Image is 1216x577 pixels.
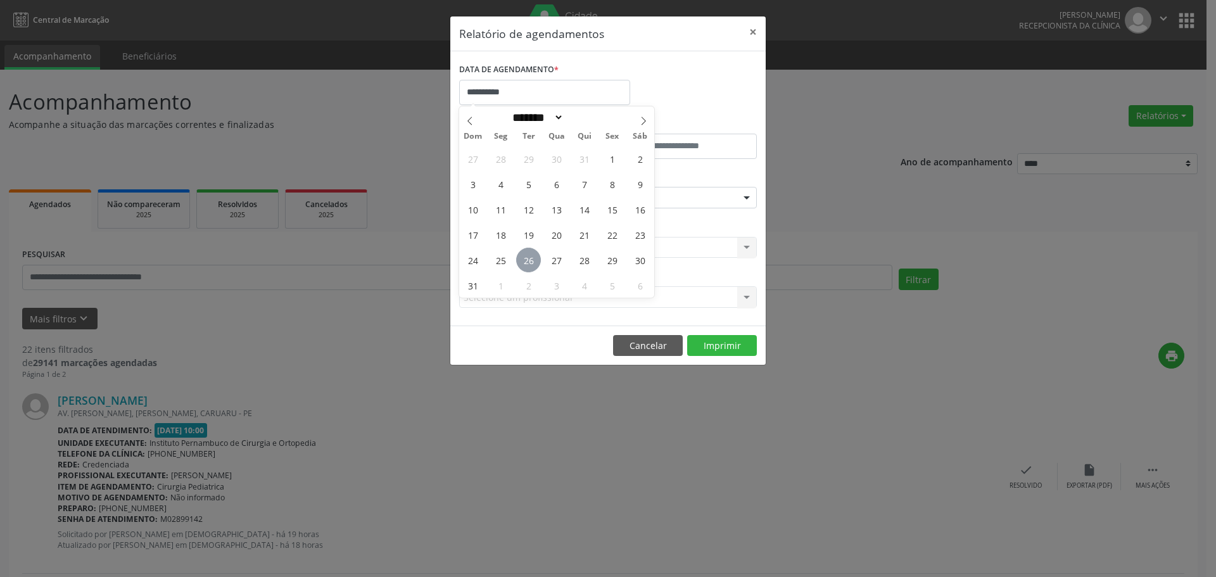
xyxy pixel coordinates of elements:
span: Ter [515,132,543,141]
span: Julho 31, 2025 [572,146,597,171]
span: Agosto 14, 2025 [572,197,597,222]
span: Agosto 25, 2025 [488,248,513,272]
span: Agosto 29, 2025 [600,248,624,272]
button: Cancelar [613,335,683,357]
span: Julho 30, 2025 [544,146,569,171]
span: Agosto 8, 2025 [600,172,624,196]
span: Agosto 23, 2025 [628,222,652,247]
select: Month [508,111,564,124]
span: Agosto 15, 2025 [600,197,624,222]
span: Agosto 22, 2025 [600,222,624,247]
span: Agosto 24, 2025 [460,248,485,272]
span: Agosto 30, 2025 [628,248,652,272]
span: Qua [543,132,571,141]
span: Sex [598,132,626,141]
span: Agosto 10, 2025 [460,197,485,222]
span: Setembro 6, 2025 [628,273,652,298]
span: Agosto 6, 2025 [544,172,569,196]
span: Sáb [626,132,654,141]
span: Julho 29, 2025 [516,146,541,171]
span: Agosto 19, 2025 [516,222,541,247]
span: Setembro 2, 2025 [516,273,541,298]
span: Agosto 7, 2025 [572,172,597,196]
span: Agosto 21, 2025 [572,222,597,247]
input: Year [564,111,605,124]
span: Agosto 2, 2025 [628,146,652,171]
span: Agosto 17, 2025 [460,222,485,247]
span: Julho 27, 2025 [460,146,485,171]
span: Agosto 27, 2025 [544,248,569,272]
span: Agosto 16, 2025 [628,197,652,222]
label: DATA DE AGENDAMENTO [459,60,559,80]
span: Setembro 1, 2025 [488,273,513,298]
span: Setembro 3, 2025 [544,273,569,298]
span: Agosto 31, 2025 [460,273,485,298]
span: Agosto 18, 2025 [488,222,513,247]
span: Agosto 28, 2025 [572,248,597,272]
span: Agosto 4, 2025 [488,172,513,196]
span: Julho 28, 2025 [488,146,513,171]
span: Agosto 12, 2025 [516,197,541,222]
span: Setembro 4, 2025 [572,273,597,298]
span: Seg [487,132,515,141]
span: Agosto 5, 2025 [516,172,541,196]
button: Imprimir [687,335,757,357]
span: Agosto 3, 2025 [460,172,485,196]
span: Agosto 13, 2025 [544,197,569,222]
span: Agosto 26, 2025 [516,248,541,272]
label: ATÉ [611,114,757,134]
span: Agosto 1, 2025 [600,146,624,171]
span: Setembro 5, 2025 [600,273,624,298]
button: Close [740,16,766,48]
span: Qui [571,132,598,141]
span: Agosto 20, 2025 [544,222,569,247]
span: Agosto 9, 2025 [628,172,652,196]
span: Agosto 11, 2025 [488,197,513,222]
span: Dom [459,132,487,141]
h5: Relatório de agendamentos [459,25,604,42]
